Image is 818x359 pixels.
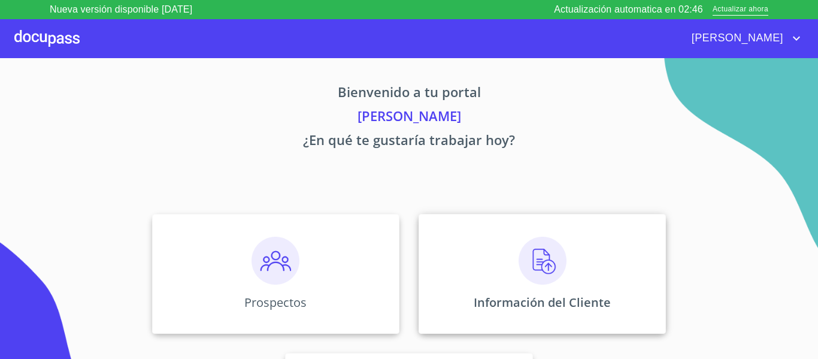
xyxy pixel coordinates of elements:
p: Actualización automatica en 02:46 [554,2,703,17]
span: [PERSON_NAME] [683,29,789,48]
p: Prospectos [244,294,307,310]
p: Nueva versión disponible [DATE] [50,2,192,17]
button: account of current user [683,29,804,48]
img: prospectos.png [252,237,299,285]
p: [PERSON_NAME] [40,106,778,130]
p: Bienvenido a tu portal [40,82,778,106]
span: Actualizar ahora [713,4,768,16]
img: carga.png [519,237,566,285]
p: Información del Cliente [474,294,611,310]
p: ¿En qué te gustaría trabajar hoy? [40,130,778,154]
